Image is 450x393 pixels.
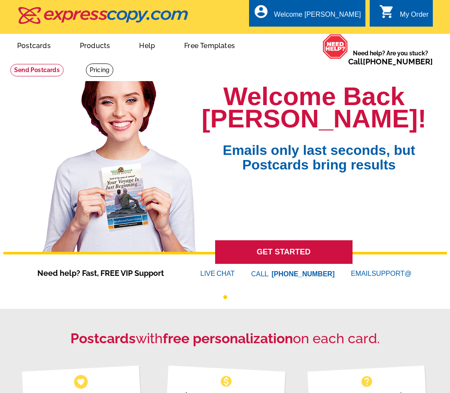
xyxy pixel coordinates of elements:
font: LIVE [201,269,217,279]
h1: Welcome Back [PERSON_NAME]! [202,85,426,130]
img: welcome-back-logged-in.png [37,64,202,252]
strong: Postcards [70,330,136,346]
a: Postcards [3,35,64,55]
a: Free Templates [170,35,249,55]
a: EMAILSUPPORT@ [351,270,413,277]
h2: with on each card. [17,330,433,347]
button: 1 of 1 [223,295,227,299]
span: monetization_on [219,375,233,388]
strong: free personalization [163,330,293,346]
span: favorite [76,377,85,386]
div: My Order [400,11,429,23]
img: help [322,34,348,59]
span: help [360,375,374,388]
span: Need help? Fast, FREE VIP Support [37,267,175,279]
span: Call [348,57,433,66]
div: Welcome [PERSON_NAME] [274,11,361,23]
i: account_circle [253,4,269,19]
a: Help [125,35,169,55]
span: Need help? Are you stuck? [348,49,433,66]
a: GET STARTED [215,240,353,264]
span: Emails only last seconds, but Postcards bring results [212,130,426,172]
a: LIVECHAT [201,270,235,277]
i: shopping_cart [379,4,395,19]
a: [PHONE_NUMBER] [363,57,433,66]
font: SUPPORT@ [371,269,413,279]
a: shopping_cart My Order [379,9,429,20]
a: Products [66,35,124,55]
